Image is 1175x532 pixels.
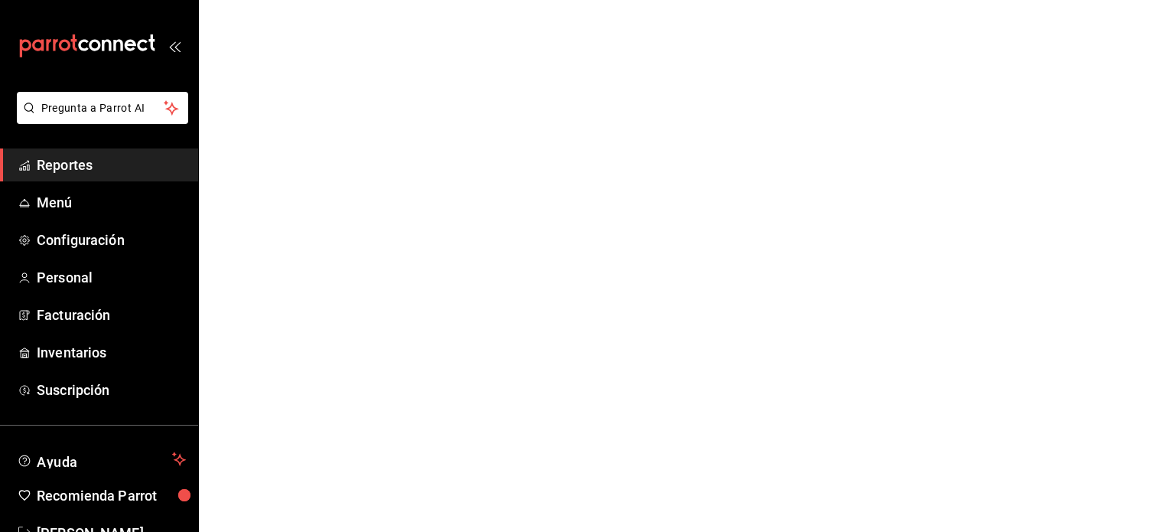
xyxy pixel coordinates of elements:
span: Configuración [37,230,186,250]
span: Facturación [37,305,186,325]
span: Ayuda [37,450,166,468]
span: Recomienda Parrot [37,485,186,506]
span: Suscripción [37,380,186,400]
span: Personal [37,267,186,288]
button: Pregunta a Parrot AI [17,92,188,124]
span: Pregunta a Parrot AI [41,100,164,116]
span: Inventarios [37,342,186,363]
a: Pregunta a Parrot AI [11,111,188,127]
button: open_drawer_menu [168,40,181,52]
span: Reportes [37,155,186,175]
span: Menú [37,192,186,213]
